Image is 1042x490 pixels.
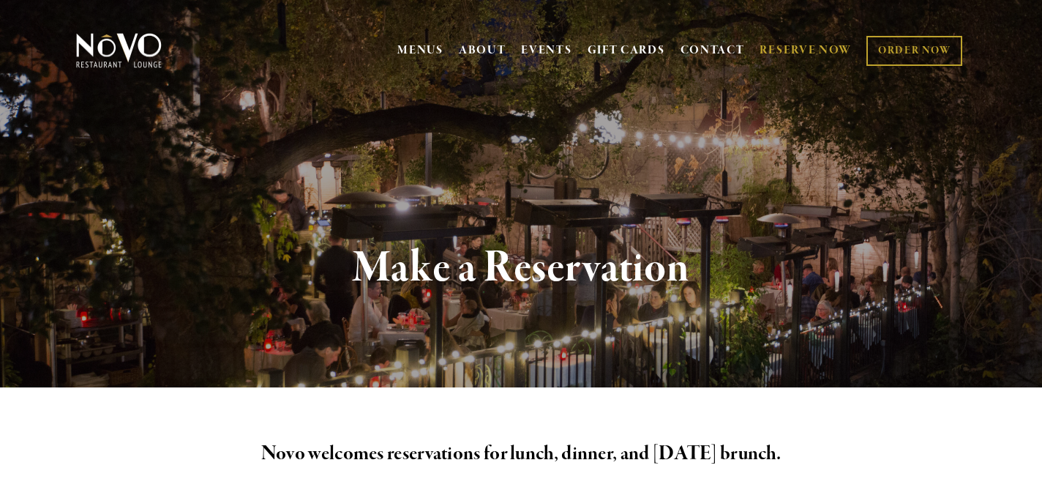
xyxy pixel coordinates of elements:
a: ORDER NOW [866,36,962,66]
h2: Novo welcomes reservations for lunch, dinner, and [DATE] brunch. [100,439,942,469]
a: GIFT CARDS [588,37,665,64]
a: RESERVE NOW [760,37,852,64]
img: Novo Restaurant &amp; Lounge [73,32,165,69]
a: MENUS [397,43,443,58]
a: EVENTS [521,43,571,58]
a: ABOUT [459,43,506,58]
strong: Make a Reservation [353,240,690,296]
a: CONTACT [681,37,745,64]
